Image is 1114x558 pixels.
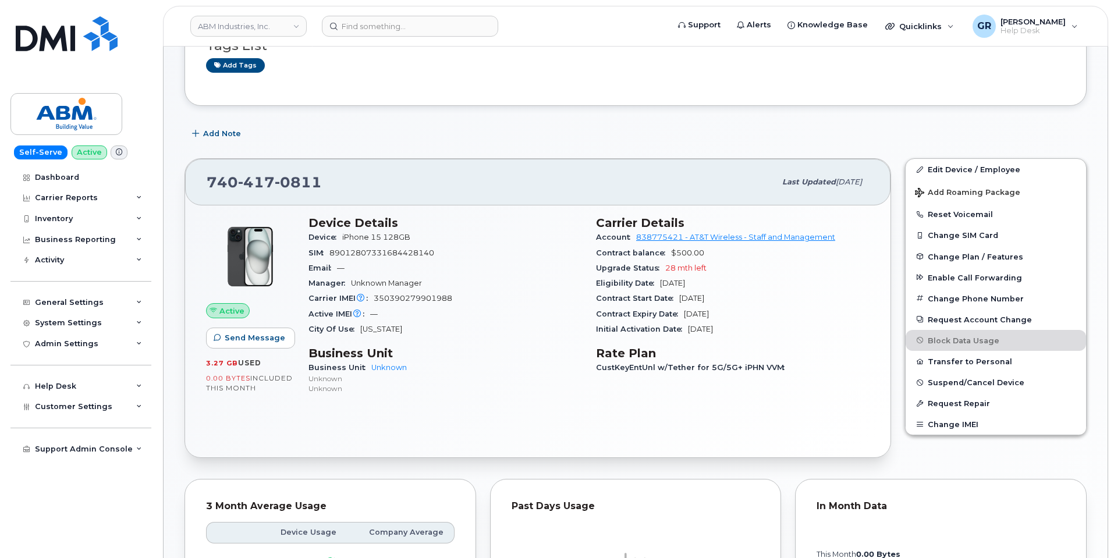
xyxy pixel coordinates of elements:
span: Business Unit [308,363,371,372]
span: — [370,310,378,318]
h3: Rate Plan [596,346,870,360]
span: [DATE] [688,325,713,333]
button: Change SIM Card [906,225,1086,246]
button: Enable Call Forwarding [906,267,1086,288]
img: iPhone_15_Black.png [215,222,285,292]
span: 0811 [275,173,322,191]
h3: Tags List [206,38,1065,53]
span: Contract Start Date [596,294,679,303]
span: Unknown Manager [351,279,422,287]
span: Initial Activation Date [596,325,688,333]
span: Support [688,19,721,31]
span: SIM [308,248,329,257]
a: Support [670,13,729,37]
button: Send Message [206,328,295,349]
span: CustKeyEntUnl w/Tether for 5G/5G+ iPHN VVM [596,363,790,372]
span: [PERSON_NAME] [1001,17,1066,26]
span: 89012807331684428140 [329,248,434,257]
span: Change Plan / Features [928,252,1023,261]
h3: Device Details [308,216,582,230]
span: Knowledge Base [797,19,868,31]
p: Unknown [308,383,582,393]
span: [DATE] [836,177,862,186]
span: Manager [308,279,351,287]
span: Add Roaming Package [915,188,1020,199]
a: 838775421 - AT&T Wireless - Staff and Management [636,233,835,241]
span: Quicklinks [899,22,942,31]
a: Knowledge Base [779,13,876,37]
span: Active [219,305,244,317]
span: Last updated [782,177,836,186]
span: [DATE] [660,279,685,287]
span: Help Desk [1001,26,1066,35]
span: Suspend/Cancel Device [928,378,1024,387]
span: Enable Call Forwarding [928,273,1022,282]
span: Upgrade Status [596,264,665,272]
div: Gabriel Rains [964,15,1086,38]
span: 350390279901988 [374,294,452,303]
span: Device [308,233,342,241]
span: [DATE] [679,294,704,303]
button: Reset Voicemail [906,204,1086,225]
span: 3.27 GB [206,359,238,367]
a: Unknown [371,363,407,372]
a: Alerts [729,13,779,37]
button: Change Plan / Features [906,246,1086,267]
p: Unknown [308,374,582,383]
span: $500.00 [671,248,704,257]
span: [DATE] [684,310,709,318]
div: Past Days Usage [512,500,760,512]
span: 0.00 Bytes [206,374,250,382]
button: Change IMEI [906,414,1086,435]
a: Add tags [206,58,265,73]
h3: Business Unit [308,346,582,360]
div: In Month Data [817,500,1065,512]
span: Contract balance [596,248,671,257]
span: 417 [238,173,275,191]
input: Find something... [322,16,498,37]
div: Quicklinks [877,15,962,38]
button: Add Roaming Package [906,180,1086,204]
span: — [337,264,345,272]
span: Active IMEI [308,310,370,318]
a: ABM Industries, Inc. [190,16,307,37]
span: iPhone 15 128GB [342,233,410,241]
th: Company Average [347,522,455,543]
span: City Of Use [308,325,360,333]
a: Edit Device / Employee [906,159,1086,180]
button: Add Note [185,123,251,144]
span: Carrier IMEI [308,294,374,303]
span: 740 [207,173,322,191]
button: Suspend/Cancel Device [906,372,1086,393]
span: [US_STATE] [360,325,402,333]
span: Alerts [747,19,771,31]
button: Transfer to Personal [906,351,1086,372]
span: Contract Expiry Date [596,310,684,318]
span: used [238,358,261,367]
button: Change Phone Number [906,288,1086,309]
button: Block Data Usage [906,330,1086,351]
span: Email [308,264,337,272]
span: GR [977,19,991,33]
h3: Carrier Details [596,216,870,230]
span: Eligibility Date [596,279,660,287]
span: 28 mth left [665,264,707,272]
div: 3 Month Average Usage [206,500,455,512]
th: Device Usage [254,522,347,543]
span: Send Message [225,332,285,343]
span: Account [596,233,636,241]
button: Request Repair [906,393,1086,414]
span: Add Note [203,128,241,139]
button: Request Account Change [906,309,1086,330]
